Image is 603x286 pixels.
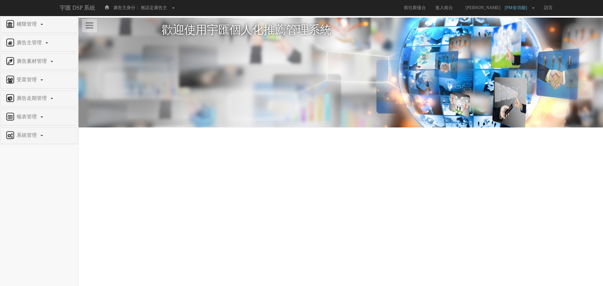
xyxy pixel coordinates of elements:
[141,5,167,10] span: 無設定廣告主
[113,5,140,10] span: 廣告主身分：
[15,114,40,119] span: 報表管理
[505,5,530,10] span: [PM全功能]
[15,95,50,101] span: 廣告走期管理
[5,19,73,30] a: 權限管理
[5,75,73,85] a: 受眾管理
[15,77,40,82] span: 受眾管理
[15,132,40,138] span: 系統管理
[5,94,73,104] a: 廣告走期管理
[15,58,50,64] span: 廣告素材管理
[5,38,73,48] a: 廣告主管理
[15,40,45,45] span: 廣告主管理
[5,131,73,141] a: 系統管理
[162,24,520,36] h1: 歡迎使用宇匯個人化推薦管理系統
[5,112,73,122] a: 報表管理
[462,5,503,10] span: [PERSON_NAME]
[15,21,40,27] span: 權限管理
[5,57,73,67] a: 廣告素材管理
